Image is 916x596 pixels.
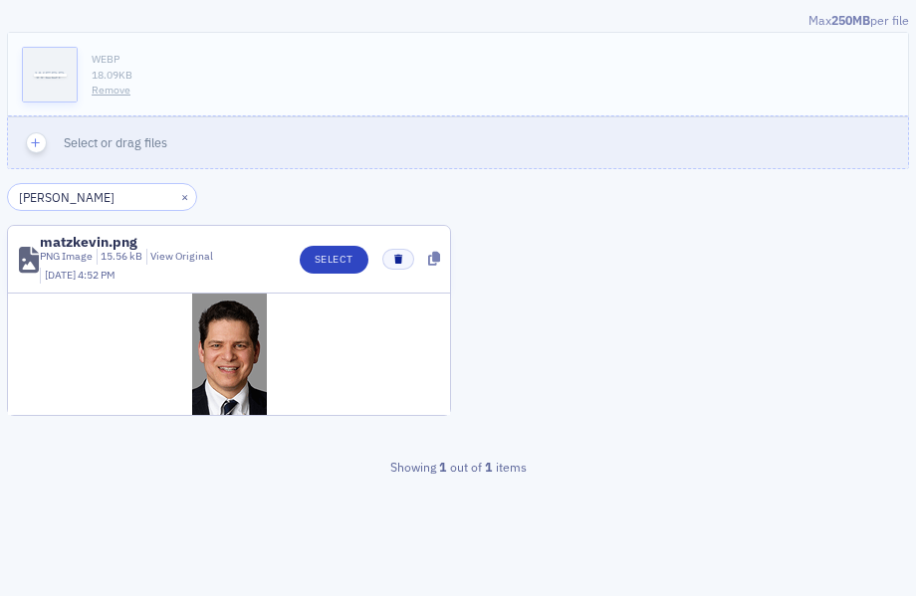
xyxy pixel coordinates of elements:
div: matzkevin.png [40,235,137,249]
strong: 1 [436,458,450,476]
div: 18.09 KB [92,68,908,84]
span: 4:52 PM [78,268,115,282]
strong: 1 [482,458,496,476]
span: 250MB [831,12,870,28]
button: Select [300,246,368,274]
input: Search… [7,183,197,211]
div: PNG Image [40,249,93,265]
a: View Original [150,249,213,263]
div: Max per file [7,11,909,33]
span: Select or drag files [64,134,167,150]
div: 15.56 kB [97,249,143,265]
button: Remove [92,83,130,99]
div: WEBP [92,52,908,68]
button: Select or drag files [7,115,909,169]
div: Showing out of items [7,458,909,476]
span: [DATE] [45,268,78,282]
button: × [176,188,194,206]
